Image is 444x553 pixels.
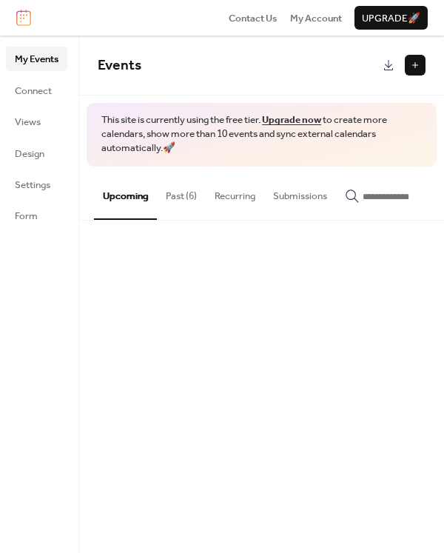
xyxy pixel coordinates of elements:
span: Events [98,52,141,79]
button: Submissions [264,167,336,218]
span: Design [15,147,44,161]
a: Connect [6,78,67,102]
span: Form [15,209,38,224]
span: Upgrade 🚀 [362,11,420,26]
button: Upcoming [94,167,157,220]
img: logo [16,10,31,26]
a: Contact Us [229,10,277,25]
a: My Account [290,10,342,25]
span: Contact Us [229,11,277,26]
span: My Events [15,52,58,67]
button: Recurring [206,167,264,218]
a: Upgrade now [262,110,321,130]
span: Connect [15,84,52,98]
span: Settings [15,178,50,192]
a: Design [6,141,67,165]
a: Settings [6,172,67,196]
a: My Events [6,47,67,70]
a: Views [6,110,67,133]
span: This site is currently using the free tier. to create more calendars, show more than 10 events an... [101,113,422,155]
span: Views [15,115,41,130]
button: Upgrade🚀 [354,6,428,30]
button: Past (6) [157,167,206,218]
a: Form [6,204,67,227]
span: My Account [290,11,342,26]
